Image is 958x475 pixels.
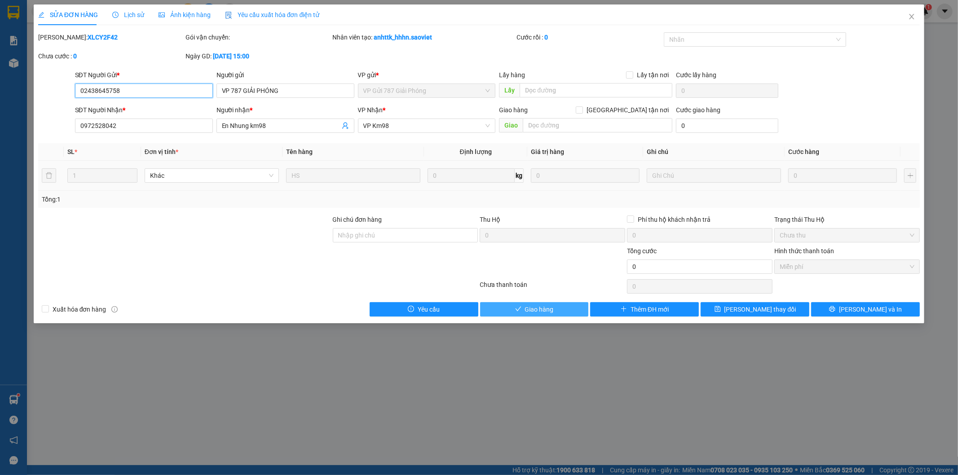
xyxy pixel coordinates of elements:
span: info-circle [111,306,118,312]
b: [DATE] 15:00 [213,53,249,60]
label: Cước giao hàng [676,106,720,114]
span: printer [829,306,835,313]
span: Miễn phí [780,260,914,273]
span: Giao hàng [525,304,554,314]
label: Ghi chú đơn hàng [333,216,382,223]
b: 0 [544,34,548,41]
span: Chưa thu [780,229,914,242]
span: Lấy hàng [499,71,525,79]
div: Chưa cước : [38,51,184,61]
input: Dọc đường [523,118,672,132]
input: Ghi chú đơn hàng [333,228,478,242]
input: 0 [788,168,897,183]
div: Tổng: 1 [42,194,370,204]
button: printer[PERSON_NAME] và In [811,302,920,317]
span: VP Gửi 787 Giải Phóng [363,84,490,97]
span: Giao [499,118,523,132]
th: Ghi chú [643,143,785,161]
span: exclamation-circle [408,306,414,313]
span: Đơn vị tính [145,148,178,155]
button: delete [42,168,56,183]
div: Chưa thanh toán [479,280,627,295]
span: [PERSON_NAME] và In [839,304,902,314]
span: kg [515,168,524,183]
button: Close [899,4,924,30]
span: close [908,13,915,20]
img: icon [225,12,232,19]
span: Phí thu hộ khách nhận trả [634,215,714,224]
span: plus [621,306,627,313]
span: clock-circle [112,12,119,18]
label: Cước lấy hàng [676,71,716,79]
label: Hình thức thanh toán [774,247,834,255]
span: picture [159,12,165,18]
span: [PERSON_NAME] thay đổi [724,304,796,314]
span: VP Nhận [358,106,383,114]
div: Nhân viên tạo: [333,32,515,42]
span: Thêm ĐH mới [631,304,669,314]
div: SĐT Người Nhận [75,105,213,115]
span: Giá trị hàng [531,148,564,155]
span: SỬA ĐƠN HÀNG [38,11,98,18]
input: Cước lấy hàng [676,84,778,98]
div: Người nhận [216,105,354,115]
div: Trạng thái Thu Hộ [774,215,920,224]
b: XLCY2F42 [88,34,118,41]
span: Định lượng [460,148,492,155]
span: Lịch sử [112,11,144,18]
span: Cước hàng [788,148,819,155]
div: [PERSON_NAME]: [38,32,184,42]
span: edit [38,12,44,18]
button: exclamation-circleYêu cầu [370,302,478,317]
span: Xuất hóa đơn hàng [49,304,110,314]
span: Tên hàng [286,148,313,155]
span: VP Km98 [363,119,490,132]
span: [GEOGRAPHIC_DATA] tận nơi [583,105,672,115]
span: user-add [342,122,349,129]
span: Khác [150,169,274,182]
span: Lấy [499,83,520,97]
div: VP gửi [358,70,496,80]
span: SL [67,148,75,155]
input: 0 [531,168,640,183]
span: save [715,306,721,313]
div: Cước rồi : [517,32,662,42]
div: Gói vận chuyển: [185,32,331,42]
input: VD: Bàn, Ghế [286,168,420,183]
span: Thu Hộ [480,216,500,223]
button: checkGiao hàng [480,302,589,317]
b: anhttk_hhhn.saoviet [374,34,433,41]
div: Người gửi [216,70,354,80]
span: Tổng cước [627,247,657,255]
span: Yêu cầu xuất hóa đơn điện tử [225,11,320,18]
span: Ảnh kiện hàng [159,11,211,18]
span: check [515,306,521,313]
span: Giao hàng [499,106,528,114]
b: 0 [73,53,77,60]
input: Cước giao hàng [676,119,778,133]
input: Ghi Chú [647,168,781,183]
span: Lấy tận nơi [633,70,672,80]
div: SĐT Người Gửi [75,70,213,80]
span: Yêu cầu [418,304,440,314]
div: Ngày GD: [185,51,331,61]
button: save[PERSON_NAME] thay đổi [701,302,809,317]
button: plus [904,168,916,183]
input: Dọc đường [520,83,672,97]
button: plusThêm ĐH mới [590,302,699,317]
